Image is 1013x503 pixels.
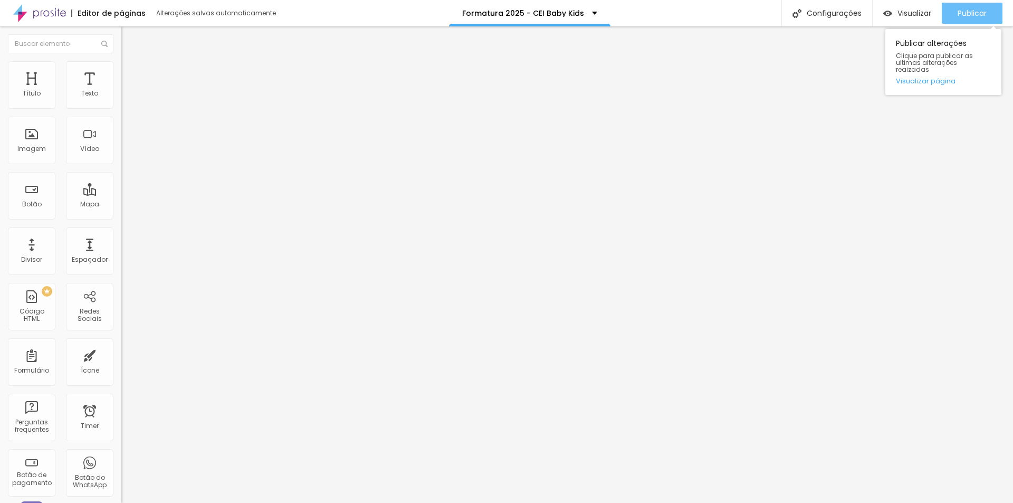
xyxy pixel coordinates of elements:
[72,256,108,263] div: Espaçador
[883,9,892,18] img: view-1.svg
[11,471,52,487] div: Botão de pagamento
[17,145,46,153] div: Imagem
[14,367,49,374] div: Formulário
[21,256,42,263] div: Divisor
[23,90,41,97] div: Título
[101,41,108,47] img: Icone
[81,90,98,97] div: Texto
[11,419,52,434] div: Perguntas frequentes
[69,474,110,489] div: Botão do WhatsApp
[22,201,42,208] div: Botão
[71,10,146,17] div: Editor de páginas
[11,308,52,323] div: Código HTML
[958,9,987,17] span: Publicar
[121,26,1013,503] iframe: Editor
[896,52,991,73] span: Clique para publicar as ultimas alterações reaizadas
[873,3,942,24] button: Visualizar
[885,29,1001,95] div: Publicar alterações
[81,422,99,430] div: Timer
[80,201,99,208] div: Mapa
[896,78,991,84] a: Visualizar página
[792,9,801,18] img: Icone
[897,9,931,17] span: Visualizar
[462,10,584,17] p: Formatura 2025 - CEI Baby Kids
[942,3,1002,24] button: Publicar
[81,367,99,374] div: Ícone
[156,10,278,16] div: Alterações salvas automaticamente
[8,34,113,53] input: Buscar elemento
[80,145,99,153] div: Vídeo
[69,308,110,323] div: Redes Sociais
